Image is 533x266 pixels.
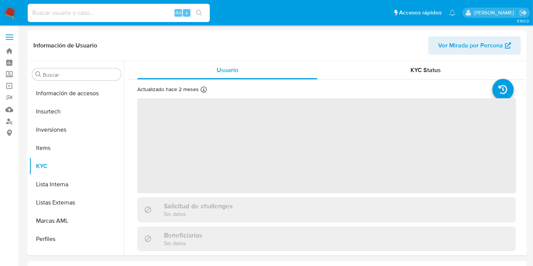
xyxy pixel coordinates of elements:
h3: Beneficiarios [164,231,202,239]
button: Marcas AML [29,212,124,230]
span: Alt [175,9,181,16]
a: Notificaciones [449,9,456,16]
button: Ver Mirada por Persona [428,36,521,55]
button: KYC [29,157,124,175]
span: Accesos rápidos [399,9,442,17]
p: Sin datos [164,210,233,217]
button: search-icon [191,8,207,18]
h3: Solicitud de challenges [164,202,233,210]
button: Inversiones [29,121,124,139]
span: ‌ [137,98,516,193]
button: Información de accesos [29,84,124,102]
button: Insurtech [29,102,124,121]
input: Buscar [43,71,118,78]
span: Usuario [217,66,238,74]
div: BeneficiariosSin datos [137,227,516,251]
p: Actualizado hace 2 meses [137,86,199,93]
span: Ver Mirada por Persona [438,36,503,55]
button: Lista Interna [29,175,124,194]
div: Solicitud de challengesSin datos [137,197,516,222]
h1: Información de Usuario [33,42,97,49]
button: Perfiles [29,230,124,248]
span: KYC Status [411,66,441,74]
button: Items [29,139,124,157]
button: Listas Externas [29,194,124,212]
p: Sin datos [164,239,202,247]
p: belen.palamara@mercadolibre.com [474,9,517,16]
a: Salir [519,9,527,17]
button: Buscar [35,71,41,77]
input: Buscar usuario o caso... [28,8,210,18]
span: s [186,9,188,16]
